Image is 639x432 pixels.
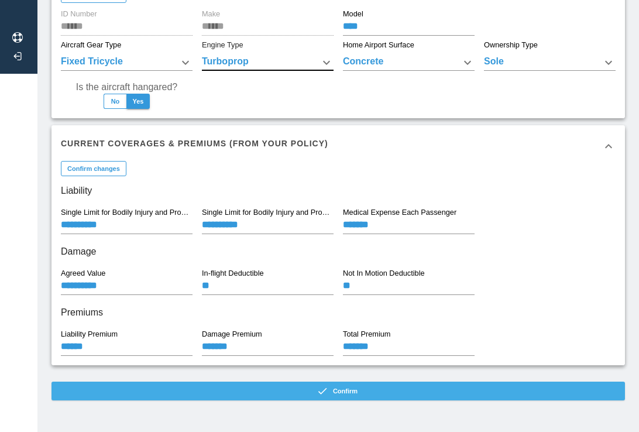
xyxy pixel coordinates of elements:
[126,94,150,109] button: Yes
[51,382,625,400] button: Confirm
[76,80,177,94] label: Is the aircraft hangared?
[61,304,616,321] h6: Premiums
[202,268,264,279] label: In-flight Deductible
[61,54,193,71] div: Fixed Tricycle
[61,161,126,176] button: Confirm changes
[61,207,192,218] label: Single Limit for Bodily Injury and Property Damage
[343,207,456,218] label: Medical Expense Each Passenger
[61,183,616,199] h6: Liability
[202,207,333,218] label: Single Limit for Bodily Injury and Property Damage Each Passenger
[61,40,121,50] label: Aircraft Gear Type
[343,54,475,71] div: Concrete
[61,137,328,150] h6: Current Coverages & Premiums (from your policy)
[202,40,243,50] label: Engine Type
[484,54,616,71] div: Sole
[202,329,262,340] label: Damage Premium
[343,40,414,50] label: Home Airport Surface
[343,329,390,340] label: Total Premium
[61,9,97,19] label: ID Number
[104,94,127,109] button: No
[343,268,425,279] label: Not In Motion Deductible
[343,9,363,19] label: Model
[61,268,105,279] label: Agreed Value
[61,329,118,340] label: Liability Premium
[202,54,334,71] div: Turboprop
[484,40,538,50] label: Ownership Type
[51,125,625,167] div: Current Coverages & Premiums (from your policy)
[202,9,220,19] label: Make
[61,244,616,260] h6: Damage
